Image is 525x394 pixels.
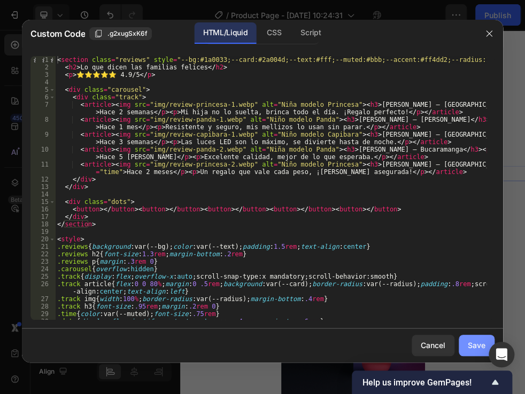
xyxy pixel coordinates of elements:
div: 18 [30,220,56,228]
div: 29 [30,310,56,318]
div: 12 [30,176,56,183]
div: Cancel [421,340,445,351]
div: 13 [30,183,56,191]
div: Custom Code [13,238,59,247]
div: 17 [30,213,56,220]
div: 5 [30,86,56,93]
button: Save [459,335,495,356]
div: 25 [30,273,56,280]
span: Custom Code [30,27,85,40]
div: 19 [30,228,56,235]
span: Help us improve GemPages! [362,377,489,388]
div: Open Intercom Messenger [489,342,514,367]
div: 30 [30,318,56,325]
div: 21 [30,243,56,250]
div: 1 [30,56,56,64]
div: 22 [30,250,56,258]
div: 16 [30,206,56,213]
div: CSS [258,22,290,44]
div: 26 [30,280,56,295]
div: 3 [30,71,56,78]
div: 23 [30,258,56,265]
div: 2 [30,64,56,71]
div: Save [468,340,485,351]
div: 9 [30,131,56,146]
div: 28 [30,303,56,310]
div: 7 [30,101,56,116]
button: Cancel [412,335,454,356]
span: .g2xugSxK6f [107,29,147,38]
div: 10 [30,146,56,161]
div: 11 [30,161,56,176]
button: .g2xugSxK6f [89,27,152,40]
div: 6 [30,93,56,101]
div: 24 [30,265,56,273]
div: 27 [30,295,56,303]
div: 14 [30,191,56,198]
div: 20 [30,235,56,243]
div: HTML/Liquid [195,22,256,44]
div: 8 [30,116,56,131]
div: 4 [30,78,56,86]
div: Script [292,22,329,44]
div: 15 [30,198,56,206]
button: Show survey - Help us improve GemPages! [362,376,501,389]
